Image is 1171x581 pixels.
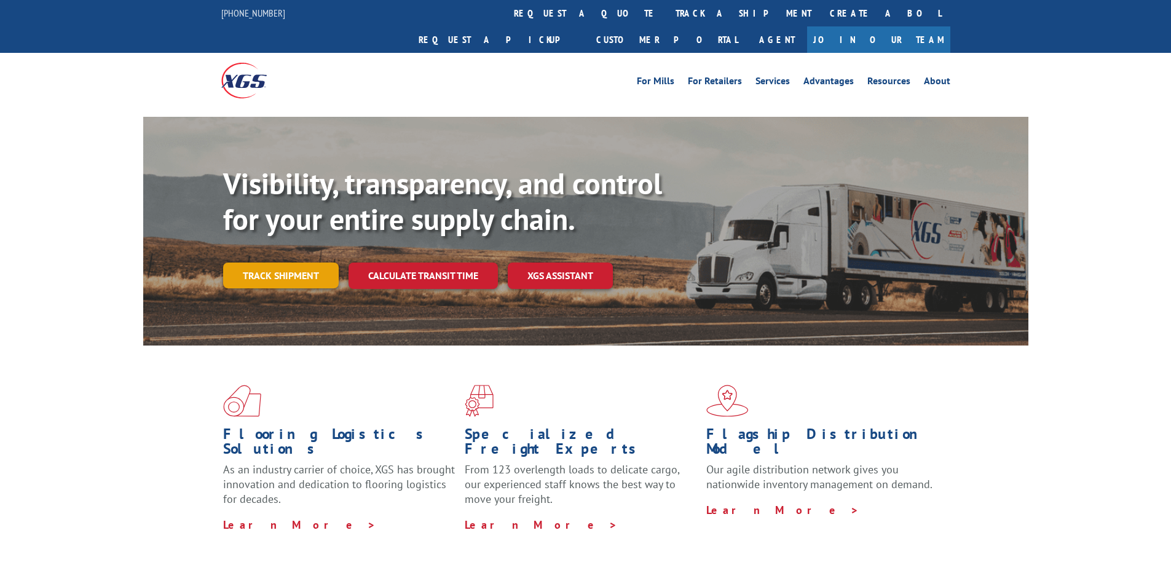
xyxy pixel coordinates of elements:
[223,164,662,238] b: Visibility, transparency, and control for your entire supply chain.
[223,518,376,532] a: Learn More >
[465,427,697,462] h1: Specialized Freight Experts
[706,427,939,462] h1: Flagship Distribution Model
[508,263,613,289] a: XGS ASSISTANT
[587,26,747,53] a: Customer Portal
[349,263,498,289] a: Calculate transit time
[223,385,261,417] img: xgs-icon-total-supply-chain-intelligence-red
[706,503,859,517] a: Learn More >
[706,462,932,491] span: Our agile distribution network gives you nationwide inventory management on demand.
[803,76,854,90] a: Advantages
[924,76,950,90] a: About
[465,462,697,517] p: From 123 overlength loads to delicate cargo, our experienced staff knows the best way to move you...
[867,76,910,90] a: Resources
[747,26,807,53] a: Agent
[223,263,339,288] a: Track shipment
[688,76,742,90] a: For Retailers
[465,385,494,417] img: xgs-icon-focused-on-flooring-red
[223,462,455,506] span: As an industry carrier of choice, XGS has brought innovation and dedication to flooring logistics...
[807,26,950,53] a: Join Our Team
[223,427,455,462] h1: Flooring Logistics Solutions
[637,76,674,90] a: For Mills
[465,518,618,532] a: Learn More >
[755,76,790,90] a: Services
[409,26,587,53] a: Request a pickup
[706,385,749,417] img: xgs-icon-flagship-distribution-model-red
[221,7,285,19] a: [PHONE_NUMBER]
